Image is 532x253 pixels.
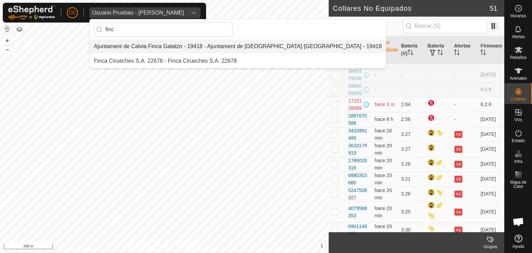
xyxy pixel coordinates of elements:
td: - [398,82,425,97]
div: Usuario Pruebas - [PERSON_NAME] [92,10,184,16]
td: [DATE] [478,67,504,82]
div: 0880303660 [348,172,369,186]
td: - [451,82,478,97]
th: Alertas [451,36,478,64]
span: Rebaños [510,55,526,60]
td: [DATE] [478,201,504,223]
td: 6.2.8 [478,97,504,112]
button: Ad [454,209,462,216]
td: - [425,67,451,82]
span: 6 oct 2025, 10:07 [375,158,392,171]
button: Ad [454,227,462,234]
button: – [3,45,11,54]
div: Ajuntament de Calvia Finca Galatzo - 19418 - Ajuntament de [GEOGRAPHIC_DATA] [GEOGRAPHIC_DATA] - ... [94,42,382,51]
td: 3.26 [398,157,425,172]
span: i [321,243,322,249]
p-sorticon: Activar para ordenar [408,51,413,56]
span: Ayuda [513,244,524,248]
td: 3.21 [398,172,425,186]
span: 23 jun 2025, 6:05 [375,102,395,107]
p-sorticon: Activar para ordenar [437,51,443,56]
span: 6 oct 2025, 10:07 [375,206,392,218]
button: Ad [454,146,462,153]
span: - [375,87,376,92]
td: - [398,67,425,82]
div: 3433991489 [348,127,369,142]
div: 3633179919 [348,142,369,157]
input: Buscar (S) [403,19,487,33]
div: 1786028316 [348,157,369,172]
a: Contáctenos [177,244,200,250]
td: 3.30 [398,223,425,237]
a: Política de Privacidad [128,244,168,250]
span: Estado [512,139,525,143]
div: 4079568353 [348,205,369,219]
span: Animales [510,76,527,80]
span: 6 oct 2025, 10:07 [375,173,392,185]
img: Logo Gallagher [8,6,55,20]
td: - [451,97,478,112]
td: 3.27 [398,142,425,157]
input: Buscar por región, país, empresa o propiedad [94,22,232,37]
th: Batería [425,36,451,64]
td: [DATE] [478,157,504,172]
button: Ad [454,131,462,138]
td: 2.64 [398,97,425,112]
span: 6 oct 2025, 10:07 [375,128,392,141]
span: VVs [514,118,522,122]
td: [DATE] [478,142,504,157]
span: 6 oct 2025, 10:07 [375,143,392,156]
th: Batería (V) [398,36,425,64]
div: Chat abierto [508,211,529,232]
button: Ad [454,191,462,198]
td: - [451,112,478,127]
span: Collares [511,97,526,101]
div: 0247508327 [348,187,369,201]
td: 3.26 [398,186,425,201]
a: Ayuda [505,232,532,251]
div: 3990059455 [348,82,362,97]
span: 6 oct 2025, 1:58 [375,116,393,122]
th: Firmware [478,36,504,64]
button: i [318,242,326,250]
td: [DATE] [478,127,504,142]
h2: Collares No Equipados [333,4,490,12]
td: [DATE] [478,186,504,201]
button: + [3,36,11,45]
ul: Option List [90,40,386,68]
td: 3.25 [398,201,425,223]
li: Finca Cirueches S.A. 22678 [90,54,386,68]
span: 6 oct 2025, 10:07 [375,187,392,200]
div: dropdown trigger [187,7,201,18]
div: 2887670588 [348,112,369,127]
div: 1715128089 [348,97,362,112]
p-sorticon: Activar para ordenar [454,51,460,56]
span: - [375,72,376,77]
td: [DATE] [478,112,504,127]
div: 0901148932 [348,223,369,237]
span: 6 oct 2025, 10:07 [375,224,392,236]
td: [DATE] [478,172,504,186]
div: Finca Cirueches S.A. 22678 - Finca Cirueches S.A. 22678 [94,57,237,65]
td: 3.27 [398,127,425,142]
span: 51 [490,3,497,14]
div: Grupos [477,244,504,250]
td: 2.56 [398,112,425,127]
td: - [425,82,451,97]
div: 3849379246 [348,68,362,82]
button: Ad [454,176,462,183]
td: - [451,67,478,82]
span: Alertas [512,35,525,39]
td: 6.2.8 [478,82,504,97]
li: Ajuntament de Calvia Finca Galatzo - 19418 [90,40,386,53]
button: Ad [454,161,462,168]
p-sorticon: Activar para ordenar [480,51,486,56]
span: Infra [514,159,522,164]
button: Capas del Mapa [15,25,24,34]
button: Restablecer Mapa [3,25,11,33]
span: Usuario Pruebas - Gregorio Alarcia [89,7,187,18]
span: Horarios [511,14,526,18]
span: Mapa de Calor [506,180,530,189]
td: [DATE] [478,223,504,237]
span: CC [69,9,76,16]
